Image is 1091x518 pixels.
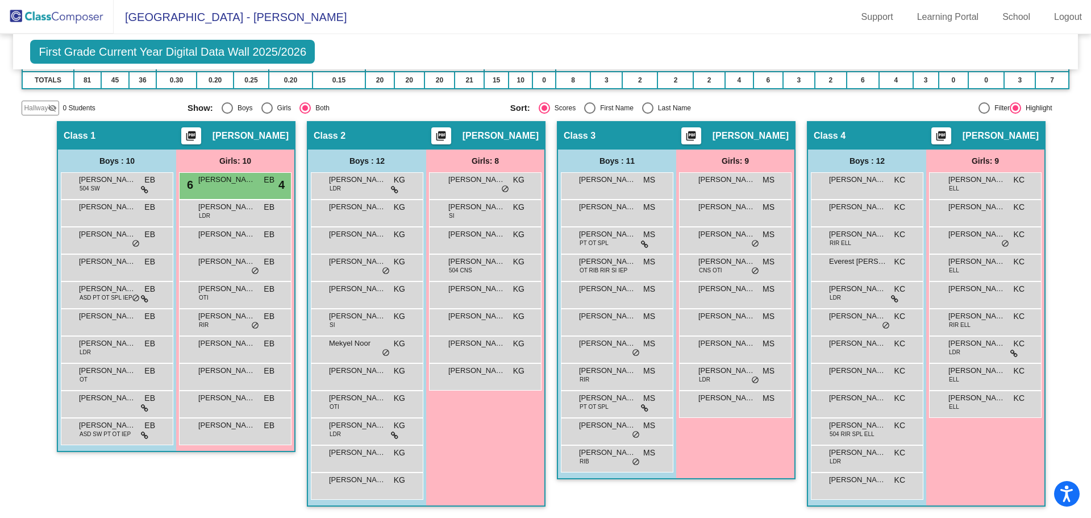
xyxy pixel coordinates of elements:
[763,174,774,186] span: MS
[198,256,255,267] span: [PERSON_NAME]
[144,392,155,404] span: EB
[448,365,505,376] span: [PERSON_NAME]
[894,174,905,186] span: KC
[852,8,902,26] a: Support
[448,283,505,295] span: [PERSON_NAME]
[188,102,502,114] mat-radio-group: Select an option
[579,338,636,349] span: [PERSON_NAME]
[234,72,269,89] td: 0.25
[431,127,451,144] button: Print Students Details
[448,174,505,185] span: [PERSON_NAME]
[80,430,131,438] span: ASD SW PT OT IEP
[698,310,755,322] span: [PERSON_NAME]
[329,201,386,213] span: [PERSON_NAME]
[314,130,345,142] span: Class 2
[510,102,825,114] mat-radio-group: Select an option
[48,103,57,113] mat-icon: visibility_off
[101,72,130,89] td: 45
[264,310,274,322] span: EB
[763,229,774,241] span: MS
[176,150,294,172] div: Girls: 10
[643,338,655,350] span: MS
[114,8,347,26] span: [GEOGRAPHIC_DATA] - [PERSON_NAME]
[79,420,136,431] span: [PERSON_NAME]
[264,365,274,377] span: EB
[394,283,405,295] span: KG
[448,229,505,240] span: [PERSON_NAME]
[949,266,959,275] span: ELL
[643,174,655,186] span: MS
[233,103,253,113] div: Boys
[181,127,201,144] button: Print Students Details
[329,447,386,458] span: [PERSON_NAME]
[829,256,886,267] span: Everest [PERSON_NAME]
[753,72,783,89] td: 6
[156,72,197,89] td: 0.30
[513,229,524,241] span: KG
[394,174,405,186] span: KG
[948,229,1005,240] span: [PERSON_NAME]
[24,103,48,113] span: Hallway
[264,338,274,350] span: EB
[434,130,448,146] mat-icon: picture_as_pdf
[829,365,886,376] span: [PERSON_NAME]
[847,72,879,89] td: 6
[79,229,136,240] span: [PERSON_NAME]
[948,283,1005,295] span: [PERSON_NAME]
[1045,8,1091,26] a: Logout
[579,229,636,240] span: [PERSON_NAME]
[829,447,886,458] span: [PERSON_NAME]
[510,103,530,113] span: Sort:
[643,256,655,268] span: MS
[931,127,951,144] button: Print Students Details
[188,103,213,113] span: Show:
[74,72,101,89] td: 81
[79,365,136,376] span: [PERSON_NAME]
[814,130,846,142] span: Class 4
[198,392,255,404] span: [PERSON_NAME]
[79,283,136,295] span: [PERSON_NAME]
[330,184,341,193] span: LDR
[1014,310,1025,322] span: KC
[1014,365,1025,377] span: KC
[990,103,1010,113] div: Filter
[1014,256,1025,268] span: KC
[643,201,655,213] span: MS
[198,229,255,240] span: [PERSON_NAME]
[908,8,988,26] a: Learning Portal
[894,338,905,350] span: KC
[882,321,890,330] span: do_not_disturb_alt
[463,130,539,142] span: [PERSON_NAME]
[264,283,274,295] span: EB
[948,392,1005,404] span: [PERSON_NAME]
[698,256,755,267] span: [PERSON_NAME]
[199,321,209,329] span: RIR
[993,8,1039,26] a: School
[698,365,755,376] span: [PERSON_NAME]
[829,201,886,213] span: [PERSON_NAME]
[513,338,524,350] span: KG
[580,375,589,384] span: RIR
[698,338,755,349] span: [PERSON_NAME]
[698,174,755,185] span: [PERSON_NAME]
[632,349,640,358] span: do_not_disturb_alt
[63,103,95,113] span: 0 Students
[643,447,655,459] span: MS
[144,310,155,322] span: EB
[558,150,676,172] div: Boys : 11
[1035,72,1068,89] td: 7
[449,212,454,220] span: SI
[632,458,640,467] span: do_not_disturb_alt
[830,293,841,302] span: LDR
[251,267,259,276] span: do_not_disturb_alt
[580,403,609,411] span: PT OT SPL
[550,103,576,113] div: Scores
[763,338,774,350] span: MS
[1014,229,1025,241] span: KC
[580,457,589,466] span: RIB
[763,365,774,377] span: MS
[329,365,386,376] span: [PERSON_NAME]
[643,365,655,377] span: MS
[829,420,886,431] span: [PERSON_NAME]
[783,72,815,89] td: 3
